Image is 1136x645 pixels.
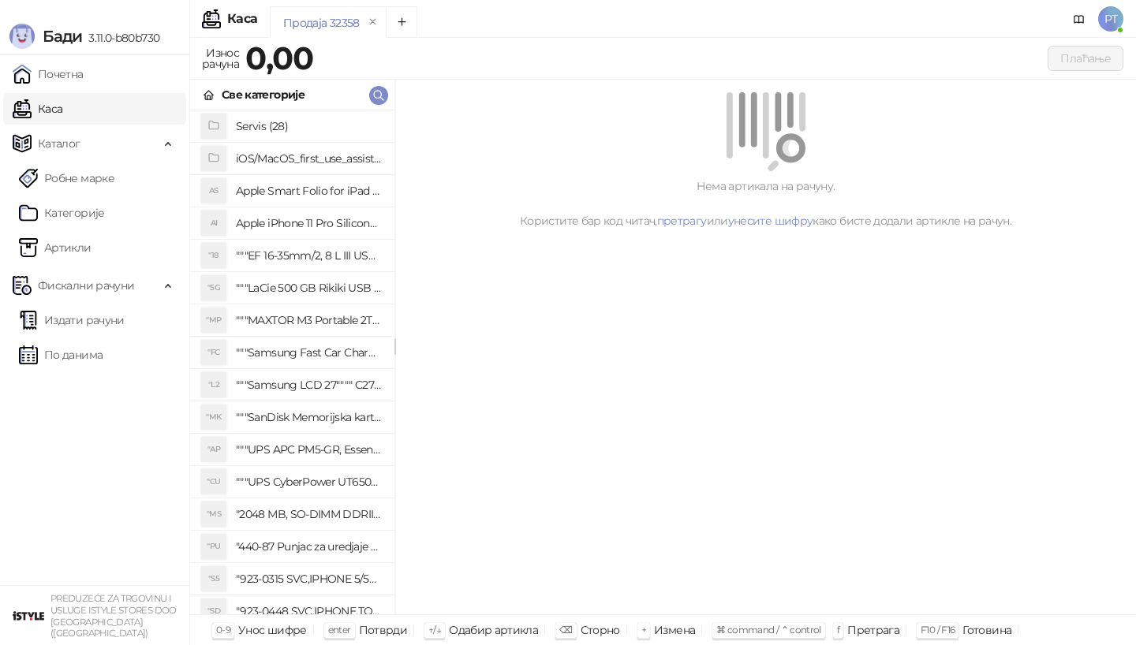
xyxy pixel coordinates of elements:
div: Све категорије [222,86,305,103]
span: + [641,624,646,636]
div: "CU [201,469,226,494]
div: Сторно [581,620,620,640]
a: Документација [1067,6,1092,32]
div: "5G [201,275,226,300]
div: Износ рачуна [199,43,242,74]
a: унесите шифру [728,214,813,228]
h4: """Samsung Fast Car Charge Adapter, brzi auto punja_, boja crna""" [236,340,382,365]
div: Измена [654,620,695,640]
span: enter [328,624,351,636]
div: Унос шифре [238,620,307,640]
a: Почетна [13,58,84,90]
span: Фискални рачуни [38,270,134,301]
h4: """SanDisk Memorijska kartica 256GB microSDXC sa SD adapterom SDSQXA1-256G-GN6MA - Extreme PLUS, ... [236,405,382,430]
div: "SD [201,598,226,624]
div: "L2 [201,372,226,397]
div: "FC [201,340,226,365]
span: ↑/↓ [428,624,441,636]
small: PREDUZEĆE ZA TRGOVINU I USLUGE ISTYLE STORES DOO [GEOGRAPHIC_DATA] ([GEOGRAPHIC_DATA]) [50,593,177,639]
h4: """EF 16-35mm/2, 8 L III USM""" [236,243,382,268]
a: ArtikliАртикли [19,232,92,263]
div: "AP [201,437,226,462]
h4: "440-87 Punjac za uredjaje sa micro USB portom 4/1, Stand." [236,534,382,559]
span: 0-9 [216,624,230,636]
div: "PU [201,534,226,559]
h4: "923-0448 SVC,IPHONE,TOURQUE DRIVER KIT .65KGF- CM Šrafciger " [236,598,382,624]
a: Каса [13,93,62,125]
div: Нема артикала на рачуну. Користите бар код читач, или како бисте додали артикле на рачун. [414,177,1117,229]
h4: """UPS APC PM5-GR, Essential Surge Arrest,5 utic_nica""" [236,437,382,462]
h4: """LaCie 500 GB Rikiki USB 3.0 / Ultra Compact & Resistant aluminum / USB 3.0 / 2.5""""""" [236,275,382,300]
div: "S5 [201,566,226,591]
a: Робне марке [19,162,114,194]
span: Каталог [38,128,80,159]
a: По данима [19,339,103,371]
button: Плаћање [1048,46,1123,71]
div: Потврди [359,620,408,640]
div: AI [201,211,226,236]
h4: iOS/MacOS_first_use_assistance (4) [236,146,382,171]
div: Продаја 32358 [283,14,360,32]
span: 3.11.0-b80b730 [82,31,159,45]
div: "MS [201,501,226,527]
div: grid [190,110,394,614]
h4: """MAXTOR M3 Portable 2TB 2.5"""" crni eksterni hard disk HX-M201TCB/GM""" [236,308,382,333]
h4: Apple Smart Folio for iPad mini (A17 Pro) - Sage [236,178,382,203]
div: Готовина [962,620,1011,640]
div: Претрага [847,620,899,640]
div: "MK [201,405,226,430]
div: "18 [201,243,226,268]
h4: "2048 MB, SO-DIMM DDRII, 667 MHz, Napajanje 1,8 0,1 V, Latencija CL5" [236,501,382,527]
a: Издати рачуни [19,304,125,336]
div: Одабир артикла [449,620,538,640]
div: "MP [201,308,226,333]
img: Logo [9,24,35,49]
a: Категорије [19,197,105,229]
h4: """Samsung LCD 27"""" C27F390FHUXEN""" [236,372,382,397]
span: f [837,624,839,636]
a: претрагу [657,214,707,228]
div: AS [201,178,226,203]
h4: "923-0315 SVC,IPHONE 5/5S BATTERY REMOVAL TRAY Držač za iPhone sa kojim se otvara display [236,566,382,591]
strong: 0,00 [245,39,313,77]
button: Add tab [386,6,417,38]
h4: Apple iPhone 11 Pro Silicone Case - Black [236,211,382,236]
span: PT [1098,6,1123,32]
span: ⌫ [559,624,572,636]
span: F10 / F16 [921,624,955,636]
div: Каса [227,13,257,25]
img: 64x64-companyLogo-77b92cf4-9946-4f36-9751-bf7bb5fd2c7d.png [13,600,44,632]
h4: """UPS CyberPower UT650EG, 650VA/360W , line-int., s_uko, desktop""" [236,469,382,494]
button: remove [363,16,383,29]
h4: Servis (28) [236,114,382,139]
span: ⌘ command / ⌃ control [716,624,821,636]
span: Бади [43,27,82,46]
